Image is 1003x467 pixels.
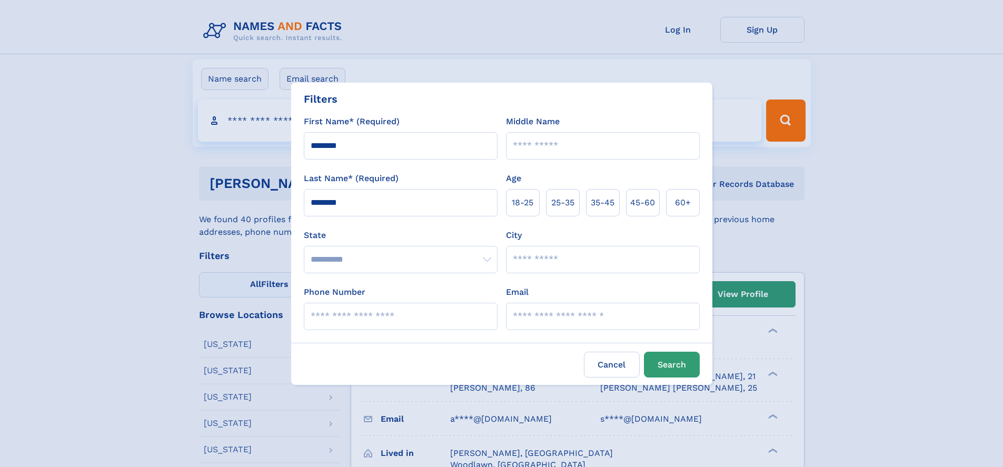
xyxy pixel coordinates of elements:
[512,196,533,209] span: 18‑25
[506,172,521,185] label: Age
[304,115,400,128] label: First Name* (Required)
[304,172,399,185] label: Last Name* (Required)
[551,196,574,209] span: 25‑35
[304,91,337,107] div: Filters
[506,115,560,128] label: Middle Name
[304,229,498,242] label: State
[584,352,640,377] label: Cancel
[591,196,614,209] span: 35‑45
[304,286,365,299] label: Phone Number
[506,286,529,299] label: Email
[675,196,691,209] span: 60+
[506,229,522,242] label: City
[644,352,700,377] button: Search
[630,196,655,209] span: 45‑60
